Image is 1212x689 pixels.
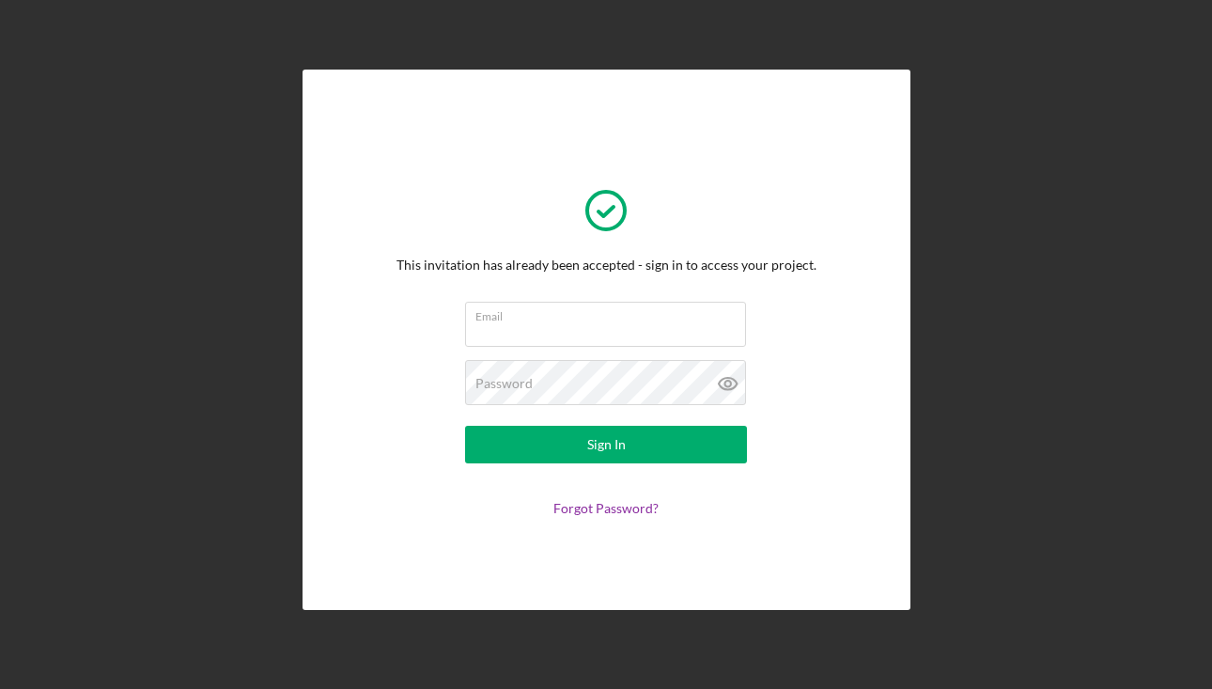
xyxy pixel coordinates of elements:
[465,426,747,463] button: Sign In
[475,376,533,391] label: Password
[475,303,746,323] label: Email
[553,500,659,516] a: Forgot Password?
[587,426,626,463] div: Sign In
[396,258,816,273] div: This invitation has already been accepted - sign in to access your project.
